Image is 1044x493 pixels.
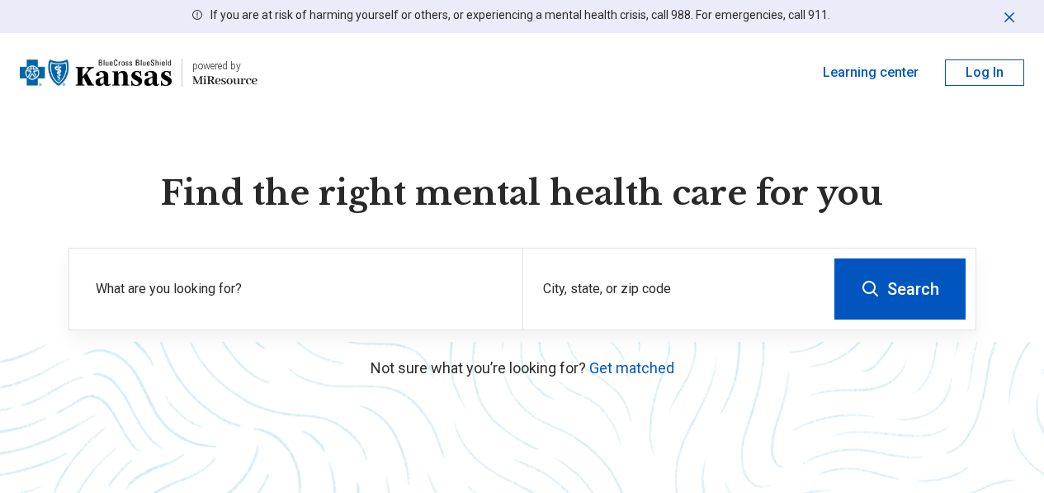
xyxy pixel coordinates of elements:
[834,258,966,320] button: Search
[1001,7,1018,26] button: Dismiss
[96,279,503,299] label: What are you looking for?
[68,172,976,215] h1: Find the right mental health care for you
[192,59,257,73] div: powered by
[210,7,830,24] p: If you are at risk of harming yourself or others, or experiencing a mental health crisis, call 98...
[68,357,976,379] p: Not sure what you’re looking for?
[20,53,257,92] a: Blue Cross Blue Shield Kansaspowered by
[589,359,674,377] a: Get matched
[20,53,172,92] img: Blue Cross Blue Shield Kansas
[945,59,1024,86] button: Log In
[823,63,919,83] a: Learning center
